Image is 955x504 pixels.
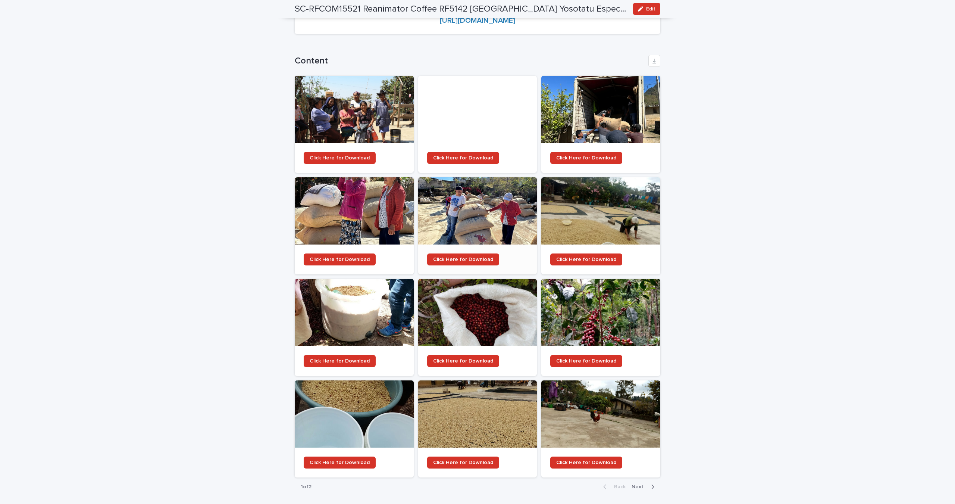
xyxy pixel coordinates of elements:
a: Click Here for Download [550,152,622,164]
a: Click Here for Download [304,152,376,164]
button: Back [597,483,629,490]
a: Click Here for Download [427,152,499,164]
span: Click Here for Download [433,460,493,465]
span: Click Here for Download [433,257,493,262]
a: Click Here for Download [304,457,376,469]
span: Back [610,484,626,489]
span: Click Here for Download [556,155,616,161]
span: Click Here for Download [310,155,370,161]
a: Click Here for Download [427,355,499,367]
span: Click Here for Download [310,257,370,262]
h1: Content [295,56,645,66]
a: Click Here for Download [427,457,499,469]
a: Click Here for Download [550,253,622,265]
a: Click Here for Download [295,279,414,376]
a: Click Here for Download [295,76,414,173]
a: Click Here for Download [418,279,537,376]
h2: SC-RFCOM15521 Reanimator Coffee RF5142 Mexico Yosotatu Especial 3 bags left to release [295,4,627,15]
a: Click Here for Download [541,76,660,173]
a: Click Here for Download [550,457,622,469]
span: Click Here for Download [433,358,493,364]
a: Click Here for Download [295,380,414,477]
span: Edit [646,6,655,12]
button: Next [629,483,660,490]
button: Edit [633,3,660,15]
a: Click Here for Download [541,177,660,274]
span: Click Here for Download [556,460,616,465]
span: Click Here for Download [556,358,616,364]
a: Click Here for Download [304,253,376,265]
a: Click Here for Download [418,380,537,477]
span: Click Here for Download [433,155,493,161]
p: 1 of 2 [295,478,317,496]
a: Click Here for Download [418,177,537,274]
a: Click Here for Download [427,253,499,265]
a: [URL][DOMAIN_NAME] [440,17,515,24]
a: Click Here for Download [541,279,660,376]
a: Click Here for Download [550,355,622,367]
span: Next [632,484,648,489]
span: Click Here for Download [556,257,616,262]
a: Click Here for Download [418,76,537,173]
span: Click Here for Download [310,460,370,465]
a: Click Here for Download [304,355,376,367]
a: Click Here for Download [541,380,660,477]
a: Click Here for Download [295,177,414,274]
span: Click Here for Download [310,358,370,364]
